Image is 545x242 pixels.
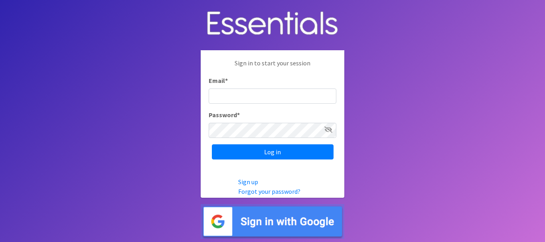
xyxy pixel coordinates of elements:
a: Sign up [238,178,258,186]
input: Log in [212,144,334,159]
abbr: required [225,77,228,85]
label: Email [209,76,228,85]
label: Password [209,110,240,120]
a: Forgot your password? [238,187,300,195]
p: Sign in to start your session [209,58,336,76]
img: Human Essentials [201,3,344,44]
abbr: required [237,111,240,119]
img: Sign in with Google [201,204,344,239]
